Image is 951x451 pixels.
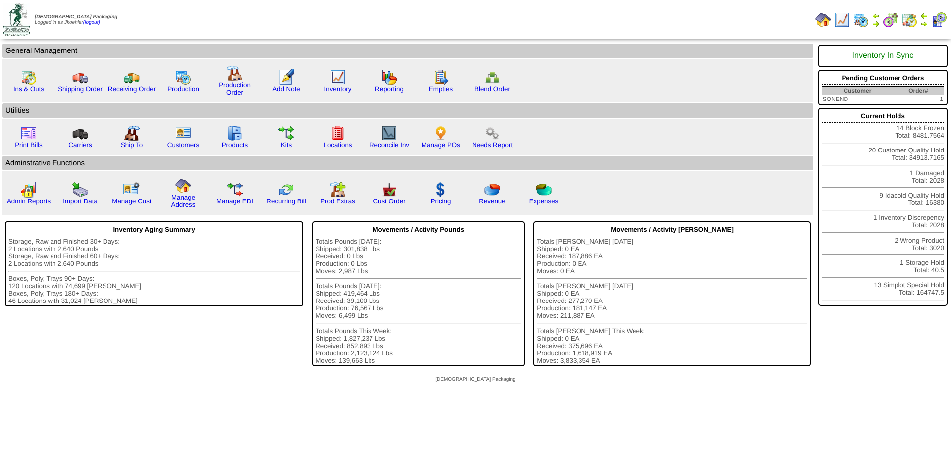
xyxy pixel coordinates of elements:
[324,85,352,93] a: Inventory
[375,85,404,93] a: Reporting
[112,198,151,205] a: Manage Cust
[381,69,397,85] img: graph.gif
[171,194,196,208] a: Manage Address
[278,125,294,141] img: workflow.gif
[108,85,156,93] a: Receiving Order
[320,198,355,205] a: Prod Extras
[484,182,500,198] img: pie_chart.png
[167,141,199,149] a: Customers
[931,12,947,28] img: calendarcustomer.gif
[121,141,143,149] a: Ship To
[35,14,117,20] span: [DEMOGRAPHIC_DATA] Packaging
[278,69,294,85] img: orders.gif
[872,20,880,28] img: arrowright.gif
[2,156,813,170] td: Adminstrative Functions
[58,85,103,93] a: Shipping Order
[21,182,37,198] img: graph2.png
[175,69,191,85] img: calendarprod.gif
[373,198,405,205] a: Cust Order
[175,178,191,194] img: home.gif
[272,85,300,93] a: Add Note
[822,47,944,65] div: Inventory In Sync
[834,12,850,28] img: line_graph.gif
[822,110,944,123] div: Current Holds
[35,14,117,25] span: Logged in as Jkoehler
[433,182,449,198] img: dollar.gif
[435,377,515,382] span: [DEMOGRAPHIC_DATA] Packaging
[72,125,88,141] img: truck3.gif
[281,141,292,149] a: Kits
[431,198,451,205] a: Pricing
[920,20,928,28] img: arrowright.gif
[2,44,813,58] td: General Management
[8,238,300,304] div: Storage, Raw and Finished 30+ Days: 2 Locations with 2,640 Pounds Storage, Raw and Finished 60+ D...
[227,125,243,141] img: cabinet.gif
[227,182,243,198] img: edi.gif
[853,12,869,28] img: calendarprod.gif
[872,12,880,20] img: arrowleft.gif
[123,182,141,198] img: managecust.png
[227,65,243,81] img: factory.gif
[815,12,831,28] img: home.gif
[222,141,248,149] a: Products
[920,12,928,20] img: arrowleft.gif
[433,125,449,141] img: po.png
[316,238,521,364] div: Totals Pounds [DATE]: Shipped: 301,838 Lbs Received: 0 Lbs Production: 0 Lbs Moves: 2,987 Lbs Tot...
[893,87,944,95] th: Order#
[2,103,813,118] td: Utilities
[370,141,409,149] a: Reconcile Inv
[68,141,92,149] a: Carriers
[323,141,352,149] a: Locations
[822,87,893,95] th: Customer
[429,85,453,93] a: Empties
[3,3,30,36] img: zoroco-logo-small.webp
[433,69,449,85] img: workorder.gif
[536,182,552,198] img: pie_chart2.png
[537,238,807,364] div: Totals [PERSON_NAME] [DATE]: Shipped: 0 EA Received: 187,886 EA Production: 0 EA Moves: 0 EA Tota...
[13,85,44,93] a: Ins & Outs
[529,198,559,205] a: Expenses
[8,223,300,236] div: Inventory Aging Summary
[484,69,500,85] img: network.png
[381,125,397,141] img: line_graph2.gif
[21,125,37,141] img: invoice2.gif
[83,20,100,25] a: (logout)
[822,72,944,85] div: Pending Customer Orders
[381,182,397,198] img: cust_order.png
[124,125,140,141] img: factory2.gif
[818,108,948,306] div: 14 Block Frozen Total: 8481.7564 20 Customer Quality Hold Total: 34913.7165 1 Damaged Total: 2028...
[316,223,521,236] div: Movements / Activity Pounds
[475,85,510,93] a: Blend Order
[216,198,253,205] a: Manage EDI
[278,182,294,198] img: reconcile.gif
[893,95,944,103] td: 1
[72,182,88,198] img: import.gif
[167,85,199,93] a: Production
[472,141,513,149] a: Needs Report
[124,69,140,85] img: truck2.gif
[484,125,500,141] img: workflow.png
[266,198,306,205] a: Recurring Bill
[21,69,37,85] img: calendarinout.gif
[15,141,43,149] a: Print Bills
[7,198,51,205] a: Admin Reports
[330,182,346,198] img: prodextras.gif
[72,69,88,85] img: truck.gif
[822,95,893,103] td: SONEND
[175,125,191,141] img: customers.gif
[330,69,346,85] img: line_graph.gif
[422,141,460,149] a: Manage POs
[479,198,505,205] a: Revenue
[901,12,917,28] img: calendarinout.gif
[63,198,98,205] a: Import Data
[330,125,346,141] img: locations.gif
[219,81,251,96] a: Production Order
[537,223,807,236] div: Movements / Activity [PERSON_NAME]
[883,12,898,28] img: calendarblend.gif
